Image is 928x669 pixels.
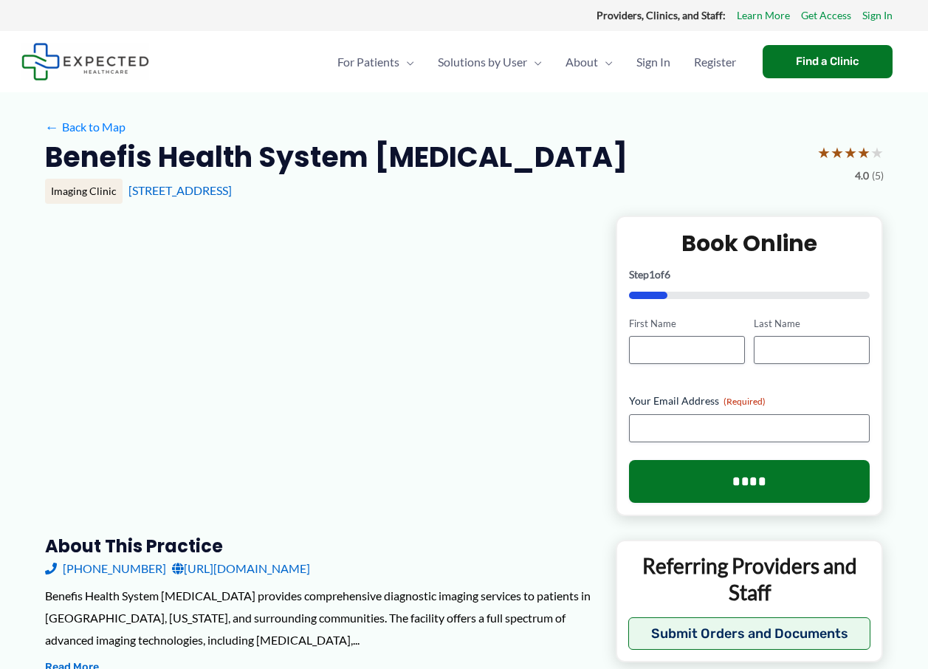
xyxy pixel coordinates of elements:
div: Benefis Health System [MEDICAL_DATA] provides comprehensive diagnostic imaging services to patien... [45,585,592,651]
nav: Primary Site Navigation [326,36,748,88]
span: (Required) [724,396,766,407]
span: 1 [649,268,655,281]
h2: Benefis Health System [MEDICAL_DATA] [45,139,628,175]
h3: About this practice [45,535,592,557]
a: Learn More [737,6,790,25]
button: Submit Orders and Documents [628,617,871,650]
img: Expected Healthcare Logo - side, dark font, small [21,43,149,80]
span: 6 [664,268,670,281]
strong: Providers, Clinics, and Staff: [597,9,726,21]
a: Get Access [801,6,851,25]
span: ★ [817,139,831,166]
label: Last Name [754,317,870,331]
span: ★ [844,139,857,166]
p: Referring Providers and Staff [628,552,871,606]
label: Your Email Address [629,394,870,408]
a: AboutMenu Toggle [554,36,625,88]
span: 4.0 [855,166,869,185]
span: For Patients [337,36,399,88]
span: ← [45,120,59,134]
div: Imaging Clinic [45,179,123,204]
label: First Name [629,317,745,331]
a: Solutions by UserMenu Toggle [426,36,554,88]
a: [URL][DOMAIN_NAME] [172,557,310,580]
span: Sign In [636,36,670,88]
h2: Book Online [629,229,870,258]
a: Register [682,36,748,88]
span: (5) [872,166,884,185]
a: Sign In [625,36,682,88]
a: ←Back to Map [45,116,126,138]
a: For PatientsMenu Toggle [326,36,426,88]
span: About [566,36,598,88]
a: [STREET_ADDRESS] [128,183,232,197]
span: Menu Toggle [598,36,613,88]
a: [PHONE_NUMBER] [45,557,166,580]
span: ★ [857,139,870,166]
a: Sign In [862,6,893,25]
a: Find a Clinic [763,45,893,78]
span: ★ [831,139,844,166]
p: Step of [629,270,870,280]
span: ★ [870,139,884,166]
span: Menu Toggle [399,36,414,88]
span: Register [694,36,736,88]
span: Solutions by User [438,36,527,88]
span: Menu Toggle [527,36,542,88]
